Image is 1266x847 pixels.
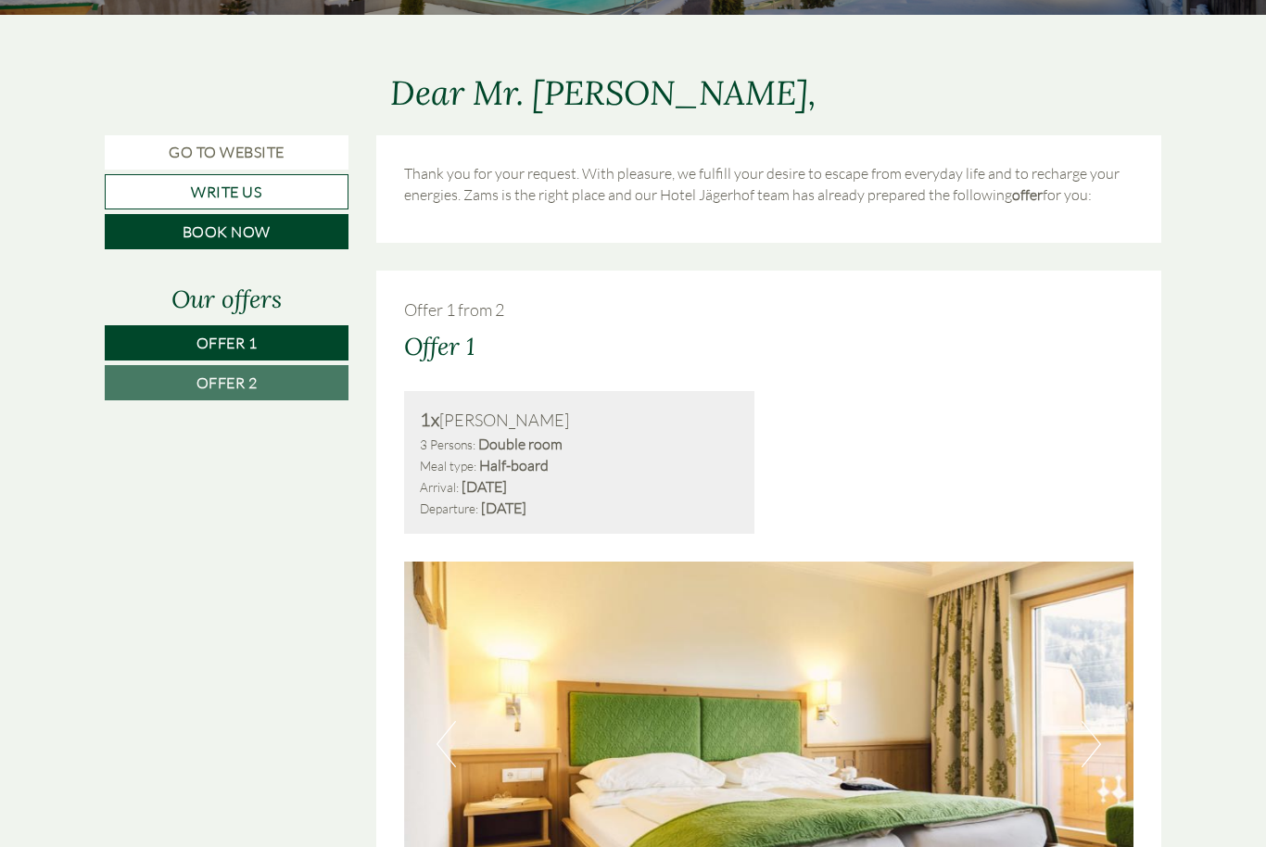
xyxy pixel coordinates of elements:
div: [PERSON_NAME] [420,407,740,434]
div: Offer 1 [404,329,475,363]
small: Meal type: [420,458,476,474]
span: Offer 1 from 2 [404,299,504,320]
button: Next [1082,721,1101,767]
a: Write us [105,174,348,209]
p: Thank you for your request. With pleasure, we fulfill your desire to escape from everyday life an... [404,163,1134,206]
b: Double room [478,435,563,453]
b: Half-board [479,456,549,474]
b: 1x [420,408,439,431]
span: Offer 2 [196,373,258,392]
button: Previous [437,721,456,767]
strong: offer [1012,185,1043,204]
small: Departure: [420,500,478,516]
div: Our offers [105,282,348,316]
small: Arrival: [420,479,459,495]
b: [DATE] [462,477,507,496]
a: Book now [105,214,348,249]
b: [DATE] [481,499,526,517]
small: 3 Persons: [420,436,475,452]
a: Go to website [105,135,348,170]
h1: Dear Mr. [PERSON_NAME], [390,75,817,112]
span: Offer 1 [196,334,258,352]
